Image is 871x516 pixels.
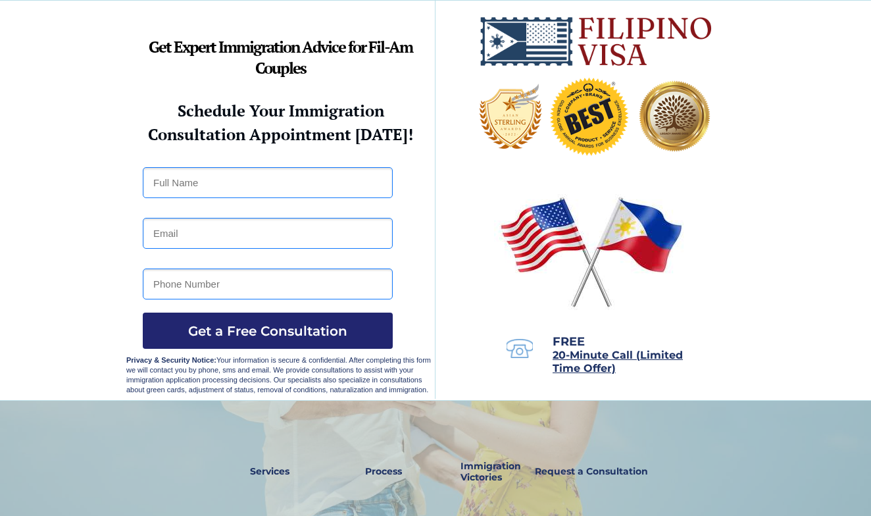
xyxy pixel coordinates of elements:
strong: Get Expert Immigration Advice for Fil-Am Couples [149,36,412,78]
a: Immigration Victories [455,457,499,487]
strong: Request a Consultation [535,465,648,477]
a: 20-Minute Call (Limited Time Offer) [553,350,683,374]
span: Get a Free Consultation [143,323,393,339]
a: Process [359,457,409,487]
strong: Privacy & Security Notice: [126,356,216,364]
input: Phone Number [143,269,393,299]
input: Email [143,218,393,249]
a: Request a Consultation [529,457,654,487]
strong: Immigration Victories [460,460,521,483]
strong: Process [365,465,402,477]
strong: Consultation Appointment [DATE]! [148,124,413,145]
strong: Schedule Your Immigration [178,100,384,121]
button: Get a Free Consultation [143,313,393,349]
span: 20-Minute Call (Limited Time Offer) [553,349,683,374]
input: Full Name [143,167,393,198]
span: Your information is secure & confidential. After completing this form we will contact you by phon... [126,356,431,394]
a: Services [241,457,298,487]
strong: Services [250,465,289,477]
span: FREE [553,334,585,349]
